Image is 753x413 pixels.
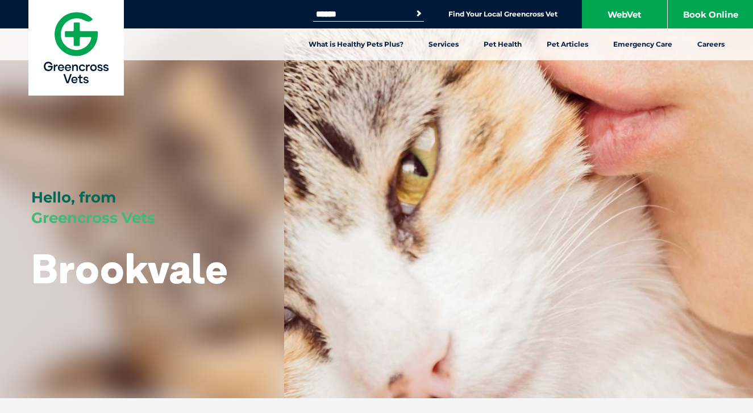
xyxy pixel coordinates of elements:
[471,28,534,60] a: Pet Health
[448,10,558,19] a: Find Your Local Greencross Vet
[534,28,601,60] a: Pet Articles
[413,8,425,19] button: Search
[296,28,416,60] a: What is Healthy Pets Plus?
[685,28,737,60] a: Careers
[31,188,116,206] span: Hello, from
[31,209,155,227] span: Greencross Vets
[31,246,228,291] h1: Brookvale
[601,28,685,60] a: Emergency Care
[416,28,471,60] a: Services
